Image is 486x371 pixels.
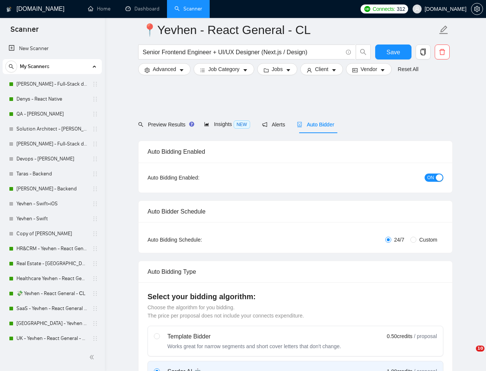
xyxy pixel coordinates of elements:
[92,81,98,87] span: holder
[188,121,195,128] div: Tooltip anchor
[414,6,420,12] span: user
[4,24,45,40] span: Scanner
[416,236,440,244] span: Custom
[92,96,98,102] span: holder
[356,45,371,59] button: search
[92,231,98,237] span: holder
[148,304,304,319] span: Choose the algorithm for you bidding. The price per proposal does not include your connects expen...
[427,174,434,182] span: ON
[16,137,88,151] a: [PERSON_NAME] - Full-Stack dev
[264,67,269,73] span: folder
[16,107,88,122] a: QA - [PERSON_NAME]
[204,122,209,127] span: area-chart
[92,156,98,162] span: holder
[398,65,418,73] a: Reset All
[471,3,483,15] button: setting
[243,67,248,73] span: caret-down
[3,41,102,56] li: New Scanner
[16,316,88,331] a: [GEOGRAPHIC_DATA] - Yevhen - React General - СL
[92,111,98,117] span: holder
[16,241,88,256] a: HR&CRM - Yevhen - React General - СL
[20,59,49,74] span: My Scanners
[262,122,285,128] span: Alerts
[148,261,443,282] div: Auto Bidding Type
[375,45,411,59] button: Save
[364,6,370,12] img: upwork-logo.png
[138,122,192,128] span: Preview Results
[92,201,98,207] span: holder
[167,332,341,341] div: Template Bidder
[92,216,98,222] span: holder
[16,166,88,181] a: Taras - Backend
[92,246,98,252] span: holder
[16,151,88,166] a: Devops - [PERSON_NAME]
[16,122,88,137] a: Solution Architect - [PERSON_NAME]
[391,236,407,244] span: 24/7
[380,67,385,73] span: caret-down
[416,49,430,55] span: copy
[16,211,88,226] a: Yevhen - Swift
[16,196,88,211] a: Yevhen - Swift+iOS
[6,64,17,69] span: search
[257,63,298,75] button: folderJobscaret-down
[471,6,483,12] span: setting
[331,67,337,73] span: caret-down
[148,201,443,222] div: Auto Bidder Schedule
[143,47,343,57] input: Search Freelance Jobs...
[461,346,479,364] iframe: Intercom live chat
[92,141,98,147] span: holder
[387,332,412,340] span: 0.50 credits
[16,301,88,316] a: SaaS - Yevhen - React General - СL
[148,141,443,162] div: Auto Bidding Enabled
[16,77,88,92] a: [PERSON_NAME] - Full-Stack dev
[346,63,392,75] button: idcardVendorcaret-down
[16,226,88,241] a: Copy of [PERSON_NAME]
[300,63,343,75] button: userClientcaret-down
[234,120,250,129] span: NEW
[179,67,184,73] span: caret-down
[92,261,98,267] span: holder
[16,271,88,286] a: Healthcare Yevhen - React General - СL
[92,306,98,312] span: holder
[439,25,449,35] span: edit
[167,343,341,350] div: Works great for narrow segments and short cover letters that don't change.
[92,291,98,297] span: holder
[89,353,97,361] span: double-left
[148,174,246,182] div: Auto Bidding Enabled:
[138,122,143,127] span: search
[88,6,110,12] a: homeHome
[148,291,443,302] h4: Select your bidding algorithm:
[200,67,205,73] span: bars
[5,61,17,73] button: search
[92,335,98,341] span: holder
[9,41,96,56] a: New Scanner
[416,45,431,59] button: copy
[414,332,437,340] span: / proposal
[352,67,358,73] span: idcard
[145,67,150,73] span: setting
[307,67,312,73] span: user
[194,63,254,75] button: barsJob Categorycaret-down
[297,122,302,127] span: robot
[138,63,191,75] button: settingAdvancedcaret-down
[476,346,485,352] span: 10
[204,121,250,127] span: Insights
[286,67,291,73] span: caret-down
[16,181,88,196] a: [PERSON_NAME] - Backend
[6,3,12,15] img: logo
[272,65,283,73] span: Jobs
[435,45,450,59] button: delete
[142,21,437,39] input: Scanner name...
[471,6,483,12] a: setting
[208,65,239,73] span: Job Category
[92,321,98,326] span: holder
[16,331,88,346] a: UK - Yevhen - React General - СL
[356,49,370,55] span: search
[174,6,202,12] a: searchScanner
[148,236,246,244] div: Auto Bidding Schedule:
[153,65,176,73] span: Advanced
[125,6,160,12] a: dashboardDashboard
[397,5,405,13] span: 312
[16,286,88,301] a: 💸 Yevhen - React General - СL
[346,50,351,55] span: info-circle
